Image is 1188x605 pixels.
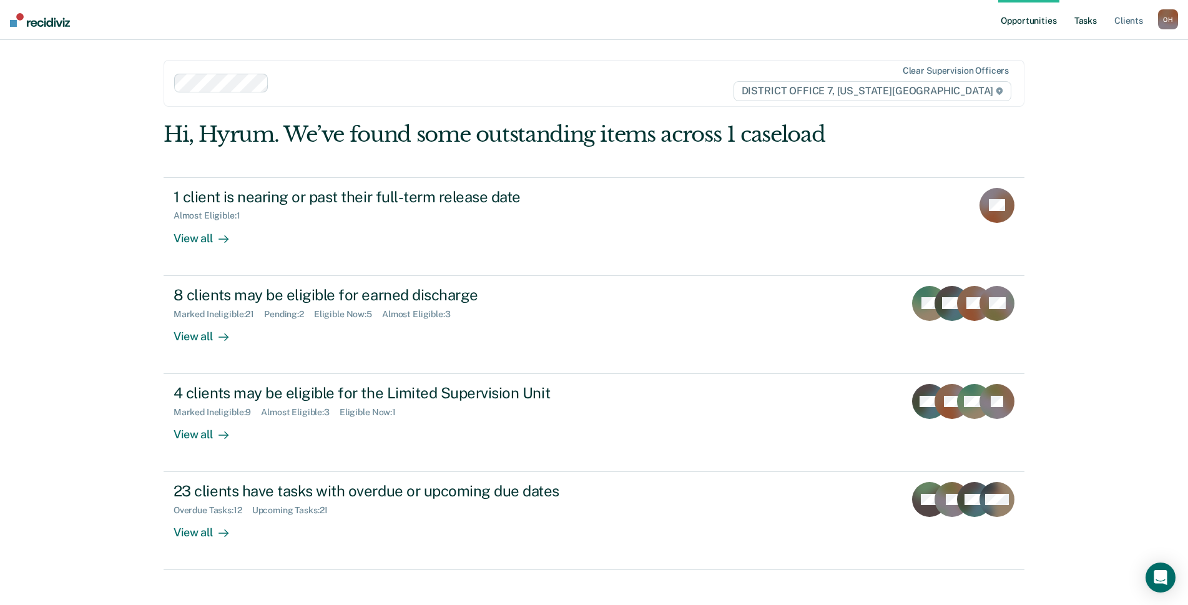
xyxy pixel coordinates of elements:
[164,122,852,147] div: Hi, Hyrum. We’ve found some outstanding items across 1 caseload
[174,384,612,402] div: 4 clients may be eligible for the Limited Supervision Unit
[164,472,1024,570] a: 23 clients have tasks with overdue or upcoming due datesOverdue Tasks:12Upcoming Tasks:21View all
[174,482,612,500] div: 23 clients have tasks with overdue or upcoming due dates
[1158,9,1178,29] button: OH
[1146,563,1176,593] div: Open Intercom Messenger
[10,13,70,27] img: Recidiviz
[174,309,264,320] div: Marked Ineligible : 21
[174,516,243,540] div: View all
[174,319,243,343] div: View all
[174,221,243,245] div: View all
[340,407,406,418] div: Eligible Now : 1
[734,81,1011,101] span: DISTRICT OFFICE 7, [US_STATE][GEOGRAPHIC_DATA]
[174,418,243,442] div: View all
[314,309,382,320] div: Eligible Now : 5
[264,309,314,320] div: Pending : 2
[164,276,1024,374] a: 8 clients may be eligible for earned dischargeMarked Ineligible:21Pending:2Eligible Now:5Almost E...
[164,374,1024,472] a: 4 clients may be eligible for the Limited Supervision UnitMarked Ineligible:9Almost Eligible:3Eli...
[382,309,461,320] div: Almost Eligible : 3
[1158,9,1178,29] div: O H
[174,188,612,206] div: 1 client is nearing or past their full-term release date
[261,407,340,418] div: Almost Eligible : 3
[174,505,252,516] div: Overdue Tasks : 12
[903,66,1009,76] div: Clear supervision officers
[174,210,250,221] div: Almost Eligible : 1
[252,505,338,516] div: Upcoming Tasks : 21
[174,286,612,304] div: 8 clients may be eligible for earned discharge
[174,407,261,418] div: Marked Ineligible : 9
[164,177,1024,276] a: 1 client is nearing or past their full-term release dateAlmost Eligible:1View all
